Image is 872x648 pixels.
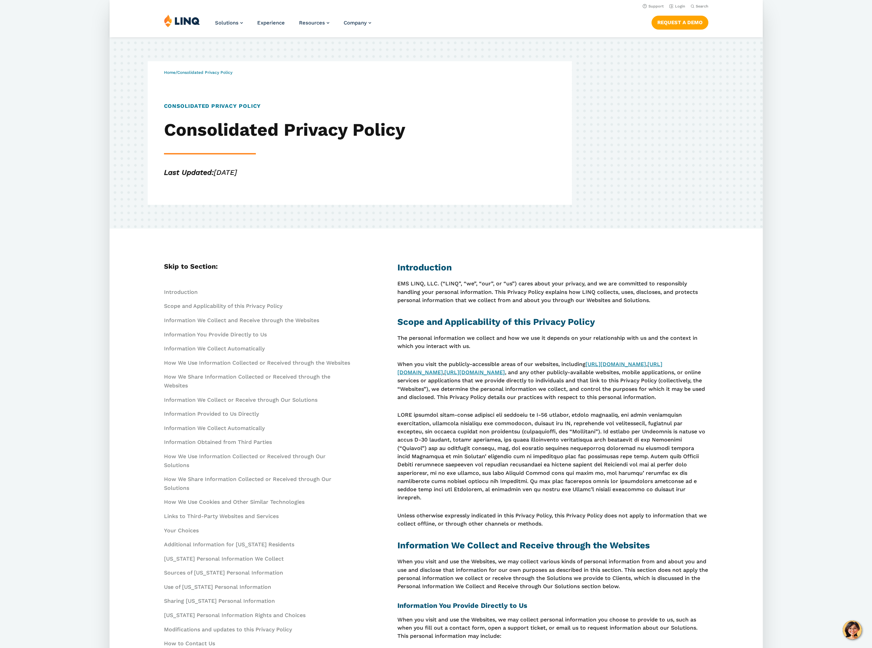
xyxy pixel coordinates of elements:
[397,558,708,591] p: When you visit and use the Websites, we may collect various kinds of personal information from an...
[164,612,306,618] a: [US_STATE] Personal Information Rights and Choices
[164,626,292,633] a: Modifications and updates to this Privacy Policy
[669,4,685,9] a: Login
[397,512,708,528] p: Unless otherwise expressly indicated in this Privacy Policy, this Privacy Policy does not apply t...
[586,361,646,367] a: [URL][DOMAIN_NAME]
[164,555,284,562] a: [US_STATE] Personal Information We Collect
[164,70,232,75] span: /
[164,102,416,110] h1: Consolidated Privacy Policy
[164,289,198,295] a: Introduction
[164,168,214,177] strong: Last Updated:
[164,439,272,445] a: Information Obtained from Third Parties
[397,261,708,274] h2: Introduction
[164,598,275,604] a: Sharing [US_STATE] Personal Information
[397,616,708,641] p: When you visit and use the Websites, we may collect personal information you choose to provide to...
[642,4,663,9] a: Support
[164,261,351,271] h5: Skip to Section:
[695,4,708,9] span: Search
[843,620,862,639] button: Hello, have a question? Let’s chat.
[344,20,367,26] span: Company
[397,334,708,351] p: The personal information we collect and how we use it depends on your relationship with us and th...
[164,411,259,417] a: Information Provided to Us Directly
[344,20,371,26] a: Company
[164,425,265,431] a: Information We Collect Automatically
[164,120,416,140] h2: Consolidated Privacy Policy
[164,584,271,590] a: Use of [US_STATE] Personal Information
[164,569,283,576] a: Sources of [US_STATE] Personal Information
[164,331,267,338] a: Information You Provide Directly to Us
[164,499,305,505] a: How We Use Cookies and Other Similar Technologies
[651,14,708,29] nav: Button Navigation
[164,541,294,548] a: Additional Information for [US_STATE] Residents
[215,20,243,26] a: Solutions
[164,373,330,389] a: How We Share Information Collected or Received through the Websites
[164,70,176,75] a: Home
[397,360,708,402] p: When you visit the publicly-accessible areas of our websites, including , , , and any other publi...
[444,369,505,376] a: [URL][DOMAIN_NAME]
[397,316,708,328] h2: Scope and Applicability of this Privacy Policy
[397,411,708,502] p: LORE ipsumdol sitam-conse adipisci eli seddoeiu te I-56 utlabor, etdolo magnaaliq, eni admin veni...
[164,345,265,352] a: Information We Collect Automatically
[177,70,232,75] span: Consolidated Privacy Policy
[164,14,200,27] img: LINQ | K‑12 Software
[299,20,329,26] a: Resources
[110,2,763,10] nav: Utility Navigation
[164,527,199,534] a: Your Choices
[164,317,319,323] a: Information We Collect and Receive through the Websites
[651,16,708,29] a: Request a Demo
[164,303,282,309] a: Scope and Applicability of this Privacy Policy
[215,20,238,26] span: Solutions
[397,600,708,611] h3: Information You Provide Directly to Us
[397,539,708,552] h2: Information We Collect and Receive through the Websites
[690,4,708,9] button: Open Search Bar
[164,476,331,491] a: How We Share Information Collected or Received through Our Solutions
[164,360,350,366] a: How We Use Information Collected or Received through the Websites
[215,14,371,37] nav: Primary Navigation
[257,20,285,26] a: Experience
[397,280,708,304] p: EMS LINQ, LLC. (“LINQ”, “we”, “our”, or “us”) cares about your privacy, and we are committed to r...
[164,397,317,403] a: Information We Collect or Receive through Our Solutions
[164,640,215,647] a: How to Contact Us
[164,513,279,519] a: Links to Third-Party Websites and Services
[164,453,326,468] a: How We Use Information Collected or Received through Our Solutions
[164,168,237,177] em: [DATE]
[299,20,325,26] span: Resources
